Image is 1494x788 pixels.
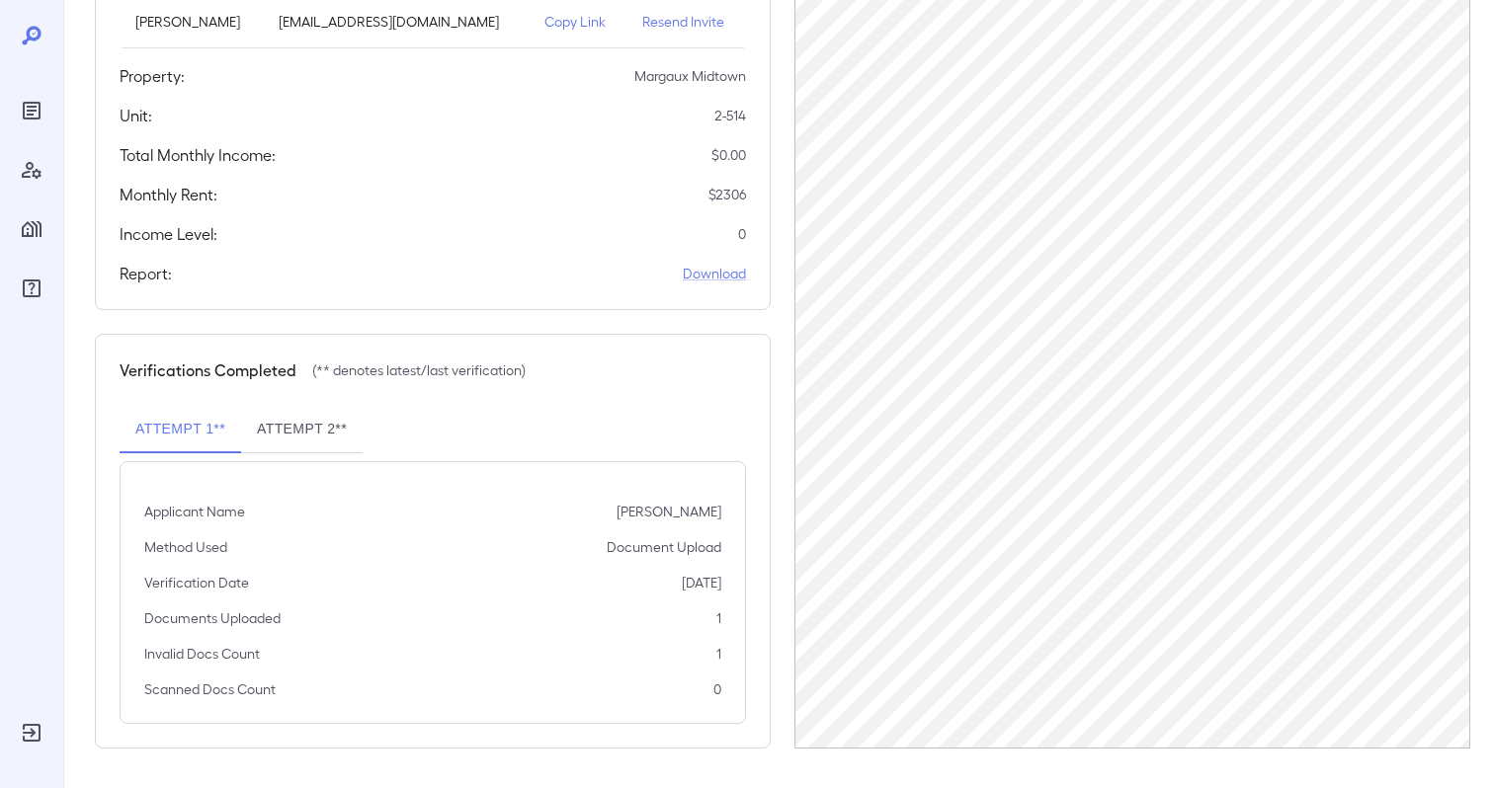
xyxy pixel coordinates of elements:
[144,537,227,557] p: Method Used
[708,185,746,204] p: $ 2306
[711,145,746,165] p: $ 0.00
[120,358,296,382] h5: Verifications Completed
[544,12,611,32] p: Copy Link
[16,213,47,245] div: Manage Properties
[120,406,241,453] button: Attempt 1**
[683,264,746,283] a: Download
[682,573,721,592] p: [DATE]
[634,66,746,86] p: Margaux Midtown
[714,106,746,125] p: 2-514
[607,537,721,557] p: Document Upload
[16,273,47,304] div: FAQ
[16,154,47,186] div: Manage Users
[144,573,249,592] p: Verification Date
[135,12,247,32] p: [PERSON_NAME]
[120,222,217,246] h5: Income Level:
[144,502,245,521] p: Applicant Name
[617,502,721,521] p: [PERSON_NAME]
[144,679,276,699] p: Scanned Docs Count
[16,717,47,749] div: Log Out
[120,262,172,285] h5: Report:
[144,608,281,628] p: Documents Uploaded
[144,644,260,664] p: Invalid Docs Count
[642,12,730,32] p: Resend Invite
[279,12,513,32] p: [EMAIL_ADDRESS][DOMAIN_NAME]
[120,64,185,88] h5: Property:
[738,224,746,244] p: 0
[713,679,721,699] p: 0
[120,143,276,167] h5: Total Monthly Income:
[241,406,363,453] button: Attempt 2**
[16,95,47,126] div: Reports
[120,183,217,206] h5: Monthly Rent:
[716,608,721,628] p: 1
[120,104,152,127] h5: Unit:
[312,360,526,380] p: (** denotes latest/last verification)
[716,644,721,664] p: 1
